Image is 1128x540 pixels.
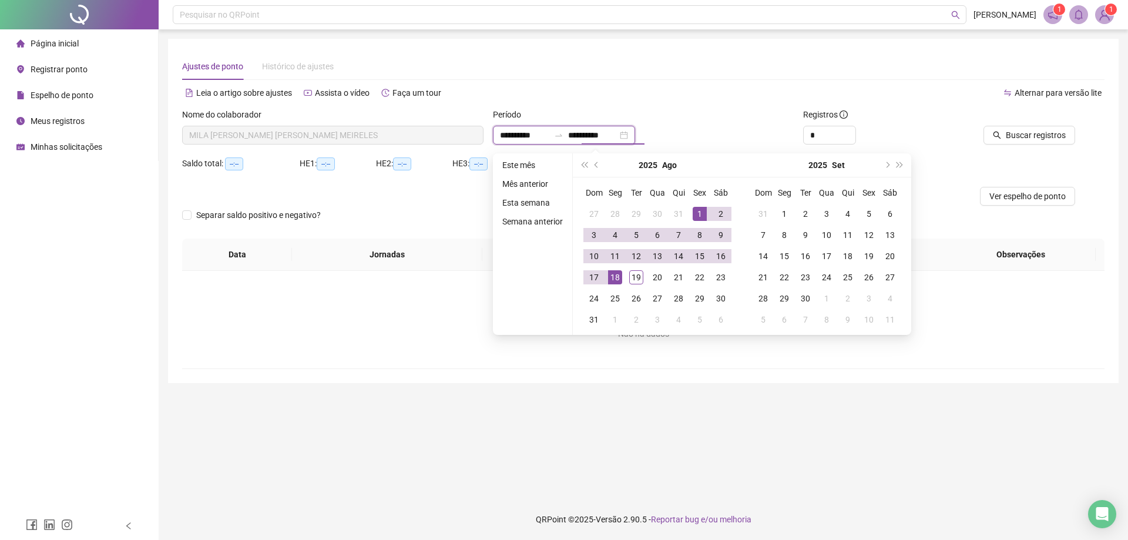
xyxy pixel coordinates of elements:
[608,228,622,242] div: 4
[795,203,816,224] td: 2025-09-02
[710,246,731,267] td: 2025-08-16
[879,182,901,203] th: Sáb
[862,313,876,327] div: 10
[1003,89,1012,97] span: swap
[608,313,622,327] div: 1
[381,89,390,97] span: history
[647,203,668,224] td: 2025-07-30
[583,224,605,246] td: 2025-08-03
[647,224,668,246] td: 2025-08-06
[159,499,1128,540] footer: QRPoint © 2025 - 2.90.5 -
[498,158,568,172] li: Este mês
[858,246,879,267] td: 2025-09-19
[858,203,879,224] td: 2025-09-05
[973,8,1036,21] span: [PERSON_NAME]
[583,203,605,224] td: 2025-07-27
[626,288,647,309] td: 2025-08-26
[820,207,834,221] div: 3
[862,291,876,306] div: 3
[753,182,774,203] th: Dom
[629,249,643,263] div: 12
[605,182,626,203] th: Seg
[647,267,668,288] td: 2025-08-20
[583,309,605,330] td: 2025-08-31
[1105,4,1117,15] sup: Atualize o seu contato no menu Meus Dados
[816,203,837,224] td: 2025-09-03
[777,207,791,221] div: 1
[31,142,102,152] span: Minhas solicitações
[816,288,837,309] td: 2025-10-01
[304,89,312,97] span: youtube
[583,182,605,203] th: Dom
[858,309,879,330] td: 2025-10-10
[820,313,834,327] div: 8
[841,228,855,242] div: 11
[31,116,85,126] span: Meus registros
[840,110,848,119] span: info-circle
[989,190,1066,203] span: Ver espelho de ponto
[756,291,770,306] div: 28
[710,224,731,246] td: 2025-08-09
[753,224,774,246] td: 2025-09-07
[317,157,335,170] span: --:--
[452,157,529,170] div: HE 3:
[608,270,622,284] div: 18
[837,288,858,309] td: 2025-10-02
[693,291,707,306] div: 29
[795,288,816,309] td: 2025-09-30
[798,228,813,242] div: 9
[798,291,813,306] div: 30
[879,224,901,246] td: 2025-09-13
[196,88,292,98] span: Leia o artigo sobre ajustes
[883,249,897,263] div: 20
[689,224,710,246] td: 2025-08-08
[777,270,791,284] div: 22
[583,288,605,309] td: 2025-08-24
[554,130,563,140] span: to
[262,62,334,71] span: Histórico de ajustes
[16,65,25,73] span: environment
[668,309,689,330] td: 2025-09-04
[672,207,686,221] div: 31
[774,288,795,309] td: 2025-09-29
[125,522,133,530] span: left
[689,203,710,224] td: 2025-08-01
[668,203,689,224] td: 2025-07-31
[31,65,88,74] span: Registrar ponto
[596,515,622,524] span: Versão
[693,249,707,263] div: 15
[31,39,79,48] span: Página inicial
[862,207,876,221] div: 5
[820,249,834,263] div: 17
[672,249,686,263] div: 14
[980,187,1075,206] button: Ver espelho de ponto
[1053,4,1065,15] sup: 1
[756,313,770,327] div: 5
[858,182,879,203] th: Sex
[1015,88,1102,98] span: Alternar para versão lite
[189,126,476,144] span: MILA TATIANA DA PAIXÃO BARROS MEIRELES
[626,182,647,203] th: Ter
[608,207,622,221] div: 28
[693,207,707,221] div: 1
[583,246,605,267] td: 2025-08-10
[832,153,845,177] button: month panel
[626,203,647,224] td: 2025-07-29
[883,313,897,327] div: 11
[605,267,626,288] td: 2025-08-18
[879,267,901,288] td: 2025-09-27
[1088,500,1116,528] div: Open Intercom Messenger
[668,288,689,309] td: 2025-08-28
[16,117,25,125] span: clock-circle
[61,519,73,531] span: instagram
[689,267,710,288] td: 2025-08-22
[626,309,647,330] td: 2025-09-02
[820,228,834,242] div: 10
[816,224,837,246] td: 2025-09-10
[587,313,601,327] div: 31
[883,228,897,242] div: 13
[31,90,93,100] span: Espelho de ponto
[605,246,626,267] td: 2025-08-11
[16,39,25,48] span: home
[756,249,770,263] div: 14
